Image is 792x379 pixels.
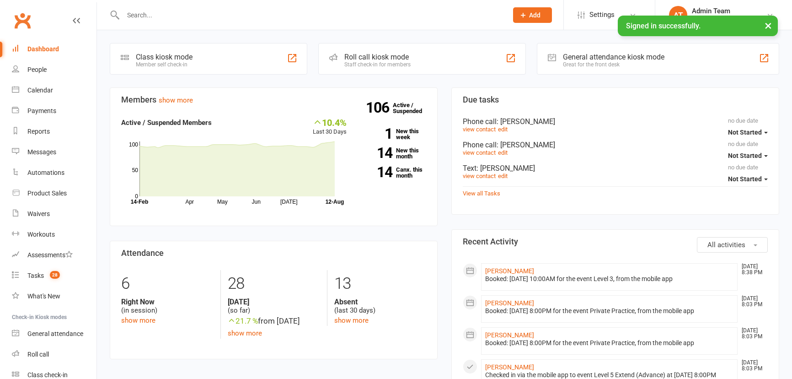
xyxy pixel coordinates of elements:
[12,142,96,162] a: Messages
[334,298,426,306] strong: Absent
[485,363,534,371] a: [PERSON_NAME]
[228,316,258,325] span: 21.7 %
[463,164,768,173] div: Text
[360,147,426,159] a: 14New this month
[476,164,535,173] span: : [PERSON_NAME]
[463,149,496,156] a: view contact
[12,121,96,142] a: Reports
[563,53,664,61] div: General attendance kiosk mode
[513,7,552,23] button: Add
[12,344,96,365] a: Roll call
[626,22,701,30] span: Signed in successfully.
[463,117,768,126] div: Phone call
[463,126,496,133] a: view contact
[12,60,96,80] a: People
[760,16,776,35] button: ×
[121,249,426,258] h3: Attendance
[485,331,534,339] a: [PERSON_NAME]
[497,141,555,149] span: : [PERSON_NAME]
[697,237,768,253] button: All activities
[692,15,737,23] div: Diamond Dance
[12,204,96,224] a: Waivers
[334,270,426,298] div: 13
[463,95,768,104] h3: Due tasks
[121,119,212,127] strong: Active / Suspended Members
[498,173,508,179] a: edit
[344,61,411,68] div: Staff check-in for members
[313,117,347,127] div: 10.4%
[228,298,320,315] div: (so far)
[737,264,767,276] time: [DATE] 8:38 PM
[485,339,733,347] div: Booked: [DATE] 8:00PM for the event Private Practice, from the mobile app
[50,271,60,279] span: 28
[121,316,155,325] a: show more
[27,351,49,358] div: Roll call
[12,224,96,245] a: Workouts
[728,129,762,136] span: Not Started
[485,371,733,379] div: Checked in via the mobile app to event Level 5 Extend (Advance) at [DATE] 8:00PM
[313,117,347,137] div: Last 30 Days
[728,175,762,183] span: Not Started
[463,190,500,197] a: View all Tasks
[121,298,214,306] strong: Right Now
[529,11,540,19] span: Add
[360,128,426,140] a: 1New this week
[12,101,96,121] a: Payments
[121,95,426,104] h3: Members
[498,126,508,133] a: edit
[360,167,426,179] a: 14Canx. this month
[121,298,214,315] div: (in session)
[360,146,392,160] strong: 14
[707,241,745,249] span: All activities
[27,87,53,94] div: Calendar
[121,270,214,298] div: 6
[11,9,34,32] a: Clubworx
[393,95,433,121] a: 106Active / Suspended
[27,371,68,379] div: Class check-in
[728,147,768,164] button: Not Started
[27,330,83,337] div: General attendance
[27,292,60,300] div: What's New
[669,6,687,24] div: AT
[136,61,193,68] div: Member self check-in
[485,275,733,283] div: Booked: [DATE] 10:00AM for the event Level 3, from the mobile app
[228,315,320,327] div: from [DATE]
[463,173,496,179] a: view contact
[692,7,737,15] div: Admin Team
[728,152,762,159] span: Not Started
[737,296,767,308] time: [DATE] 8:03 PM
[498,149,508,156] a: edit
[360,127,392,141] strong: 1
[12,183,96,204] a: Product Sales
[334,316,369,325] a: show more
[360,165,392,179] strong: 14
[463,237,768,246] h3: Recent Activity
[366,101,393,114] strong: 106
[136,53,193,61] div: Class kiosk mode
[228,329,262,337] a: show more
[12,162,96,183] a: Automations
[563,61,664,68] div: Great for the front desk
[334,298,426,315] div: (last 30 days)
[12,324,96,344] a: General attendance kiosk mode
[27,45,59,53] div: Dashboard
[497,117,555,126] span: : [PERSON_NAME]
[463,141,768,149] div: Phone call
[27,231,55,238] div: Workouts
[12,265,96,286] a: Tasks 28
[589,5,615,25] span: Settings
[485,267,534,275] a: [PERSON_NAME]
[159,96,193,104] a: show more
[728,124,768,141] button: Not Started
[120,9,501,22] input: Search...
[27,107,56,114] div: Payments
[27,148,56,156] div: Messages
[12,80,96,101] a: Calendar
[27,251,73,259] div: Assessments
[737,360,767,372] time: [DATE] 8:03 PM
[27,128,50,135] div: Reports
[27,189,67,197] div: Product Sales
[737,328,767,340] time: [DATE] 8:03 PM
[12,39,96,60] a: Dashboard
[728,171,768,187] button: Not Started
